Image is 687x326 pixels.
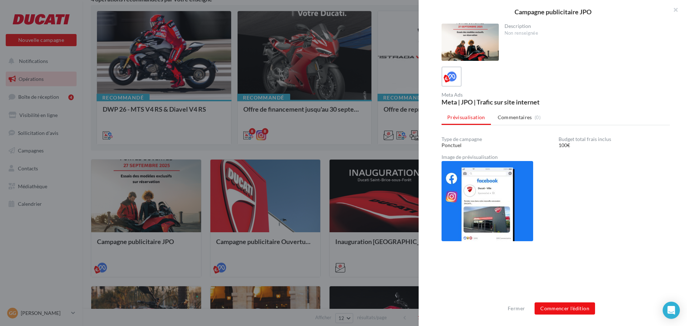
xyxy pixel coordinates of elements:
button: Commencer l'édition [535,302,595,315]
button: Fermer [505,304,528,313]
span: (0) [535,115,541,120]
div: 100€ [559,142,670,149]
div: Budget total frais inclus [559,137,670,142]
div: Campagne publicitaire JPO [430,9,676,15]
div: Meta Ads [442,92,553,97]
div: Open Intercom Messenger [663,302,680,319]
div: Image de prévisualisation [442,155,670,160]
div: Description [505,24,664,29]
img: 57e51c7272f39882f6e11b8900b30942.jpg [442,161,533,241]
span: Commentaires [498,114,532,121]
div: Type de campagne [442,137,553,142]
div: Ponctuel [442,142,553,149]
div: Meta | JPO | Trafic sur site internet [442,99,553,105]
div: Non renseignée [505,30,664,37]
